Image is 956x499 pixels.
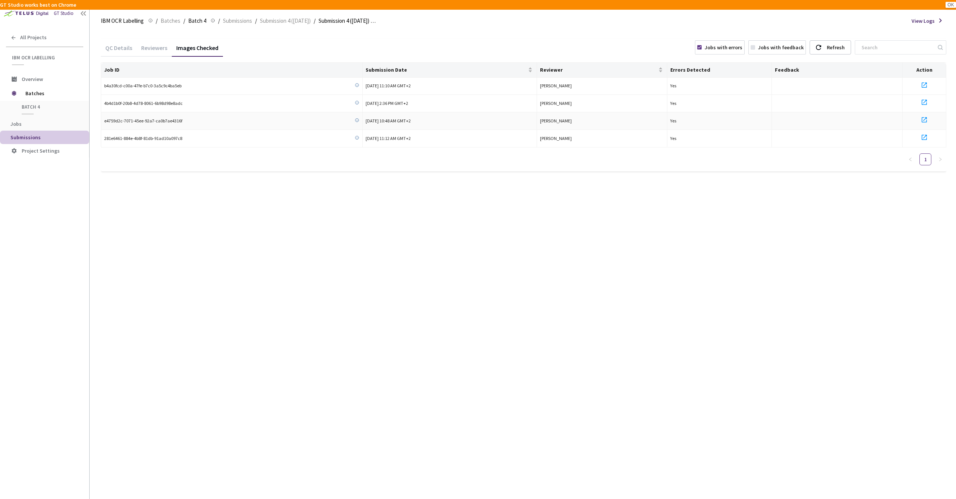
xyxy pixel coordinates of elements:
div: QC Details [101,44,137,57]
span: IBM OCR Labelling [101,16,144,25]
div: Jobs with errors [705,44,742,51]
button: right [934,153,946,165]
div: Reviewers [137,44,172,57]
span: [DATE] 2:36 PM GMT+2 [366,100,408,106]
span: [PERSON_NAME] [540,100,572,106]
li: / [218,16,220,25]
a: 1 [920,154,931,165]
span: b4a30fcd-c00a-47fe-b7c0-3a5c9c4ba5eb [104,82,181,90]
span: 4b4d1b0f-20b8-4d78-8061-6b98d98e8adc [104,100,183,107]
span: [PERSON_NAME] [540,118,572,124]
span: e4759d2c-7071-45ee-92a7-ca0b7ae4316f [104,118,182,125]
span: Batches [161,16,180,25]
a: Batches [159,16,182,25]
span: [DATE] 11:12 AM GMT+2 [366,135,411,141]
th: Reviewer [537,63,668,78]
span: Overview [22,76,43,82]
li: 1 [919,153,931,165]
th: Action [903,63,946,78]
span: Yes [670,83,676,88]
span: Batches [25,86,77,101]
th: Errors Detected [667,63,772,78]
span: Yes [670,118,676,124]
li: Previous Page [904,153,916,165]
div: Refresh [827,41,845,54]
div: Images Checked [172,44,223,57]
span: Batch 4 [188,16,206,25]
li: / [255,16,257,25]
span: left [908,157,913,162]
span: Submission Date [366,67,527,73]
span: [DATE] 11:10 AM GMT+2 [366,83,411,88]
li: Next Page [934,153,946,165]
th: Feedback [772,63,903,78]
button: left [904,153,916,165]
a: Submission 4 ([DATE]) [258,16,312,25]
span: Yes [670,100,676,106]
th: Job ID [101,63,363,78]
span: Reviewer [540,67,657,73]
li: / [314,16,316,25]
span: right [938,157,943,162]
span: Project Settings [22,147,60,154]
a: Submissions [221,16,254,25]
div: GT Studio [54,10,74,17]
span: Jobs [10,121,22,127]
span: Yes [670,135,676,141]
span: Submissions [10,134,41,141]
span: [PERSON_NAME] [540,83,572,88]
span: Submission 4 ([DATE]) QC - [DATE] [319,16,379,25]
span: [DATE] 10:48 AM GMT+2 [366,118,411,124]
span: Submission 4 ([DATE]) [260,16,311,25]
span: 281e6461-884e-4b8f-81db-91ad10a097c8 [104,135,182,142]
li: / [183,16,185,25]
span: IBM OCR Labelling [12,54,79,61]
div: Jobs with feedback [758,44,804,51]
button: OK [946,2,956,8]
span: Batch 4 [22,104,77,110]
span: All Projects [20,34,47,41]
th: Submission Date [363,63,537,78]
span: Submissions [223,16,252,25]
input: Search [857,41,937,54]
span: [PERSON_NAME] [540,135,572,141]
span: View Logs [912,17,935,25]
li: / [156,16,158,25]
